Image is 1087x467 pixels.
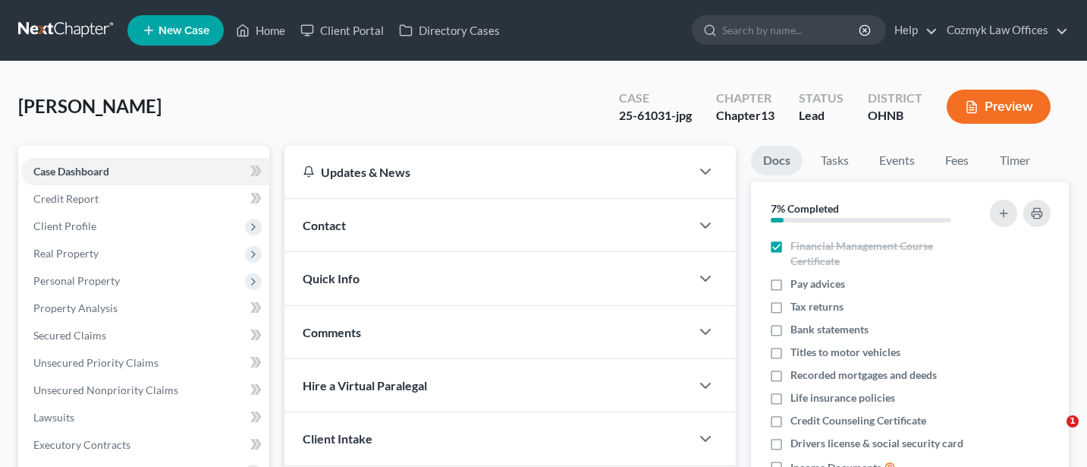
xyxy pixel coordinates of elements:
[799,107,844,125] div: Lead
[947,90,1051,124] button: Preview
[303,325,361,339] span: Comments
[761,108,774,122] span: 13
[21,349,269,377] a: Unsecured Priority Claims
[933,146,982,175] a: Fees
[33,219,96,232] span: Client Profile
[33,383,178,396] span: Unsecured Nonpriority Claims
[228,17,293,44] a: Home
[33,192,99,205] span: Credit Report
[21,295,269,322] a: Property Analysis
[33,356,159,369] span: Unsecured Priority Claims
[1067,415,1079,428] span: 1
[303,218,346,232] span: Contact
[303,271,360,286] span: Quick Info
[391,17,507,44] a: Directory Cases
[33,411,74,424] span: Lawsuits
[790,413,926,428] span: Credit Counseling Certificate
[293,17,391,44] a: Client Portal
[939,17,1068,44] a: Cozmyk Law Offices
[21,431,269,459] a: Executory Contracts
[303,378,427,393] span: Hire a Virtual Paralegal
[771,202,839,215] strong: 7% Completed
[21,322,269,349] a: Secured Claims
[790,436,963,451] span: Drivers license & social security card
[33,438,130,451] span: Executory Contracts
[868,107,922,125] div: OHNB
[33,274,120,287] span: Personal Property
[33,301,118,314] span: Property Analysis
[790,276,845,292] span: Pay advices
[988,146,1042,175] a: Timer
[790,390,895,405] span: Life insurance policies
[790,299,844,314] span: Tax returns
[21,158,269,185] a: Case Dashboard
[303,431,372,446] span: Client Intake
[18,95,162,117] span: [PERSON_NAME]
[716,107,774,125] div: Chapter
[722,16,861,44] input: Search by name...
[619,107,692,125] div: 25-61031-jpg
[751,146,803,175] a: Docs
[790,238,976,269] span: Financial Management Course Certificate
[716,90,774,107] div: Chapter
[33,329,106,342] span: Secured Claims
[1035,415,1072,452] iframe: Intercom live chat
[21,404,269,431] a: Lawsuits
[33,165,109,178] span: Case Dashboard
[33,247,99,260] span: Real Property
[790,322,869,337] span: Bank statements
[887,17,938,44] a: Help
[303,164,672,180] div: Updates & News
[868,90,922,107] div: District
[867,146,927,175] a: Events
[790,368,937,383] span: Recorded mortgages and deeds
[159,25,209,36] span: New Case
[809,146,861,175] a: Tasks
[21,185,269,213] a: Credit Report
[790,345,900,360] span: Titles to motor vehicles
[619,90,692,107] div: Case
[21,377,269,404] a: Unsecured Nonpriority Claims
[799,90,844,107] div: Status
